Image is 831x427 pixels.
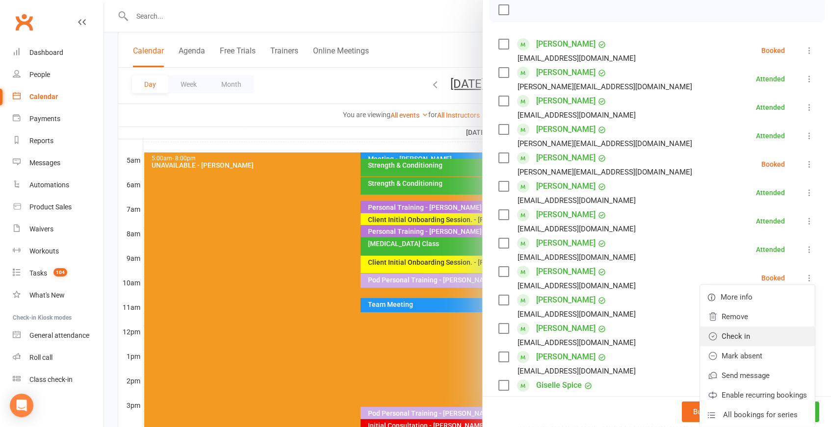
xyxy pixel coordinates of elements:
div: Attended [756,218,785,225]
a: [PERSON_NAME] [536,150,596,166]
a: What's New [13,284,104,306]
span: More info [721,291,753,303]
div: Calendar [29,93,58,100]
a: Tasks 104 [13,262,104,284]
div: Attended [756,189,785,196]
a: [PERSON_NAME] [536,292,596,308]
div: Payments [29,115,60,123]
a: [PERSON_NAME] [536,122,596,137]
a: Messages [13,152,104,174]
a: Calendar [13,86,104,108]
a: [PERSON_NAME] [536,93,596,109]
div: [EMAIL_ADDRESS][DOMAIN_NAME] [518,336,636,349]
a: Roll call [13,347,104,369]
a: All bookings for series [700,405,815,425]
a: General attendance kiosk mode [13,325,104,347]
a: Remove [700,307,815,327]
div: Booked [761,161,785,168]
a: Workouts [13,240,104,262]
a: Giselle Spice [536,377,582,393]
div: Open Intercom Messenger [10,394,33,417]
div: [PERSON_NAME][EMAIL_ADDRESS][DOMAIN_NAME] [518,166,692,178]
a: [PERSON_NAME] [536,178,596,194]
a: Dashboard [13,42,104,64]
a: [PERSON_NAME] [536,349,596,365]
div: [EMAIL_ADDRESS][DOMAIN_NAME] [518,365,636,377]
a: Clubworx [12,10,36,34]
a: [PERSON_NAME] [536,65,596,80]
div: Automations [29,181,69,189]
a: Check in [700,327,815,346]
a: Product Sales [13,196,104,218]
div: Reports [29,137,53,145]
a: [PERSON_NAME] [536,235,596,251]
div: [EMAIL_ADDRESS][DOMAIN_NAME] [518,308,636,321]
div: Attended [756,132,785,139]
div: Attended [756,104,785,111]
div: [PERSON_NAME][EMAIL_ADDRESS][DOMAIN_NAME] [518,137,692,150]
a: Payments [13,108,104,130]
span: 104 [53,268,67,276]
div: Workouts [29,247,59,255]
a: Enable recurring bookings [700,385,815,405]
a: [PERSON_NAME] [536,264,596,279]
div: Waivers [29,225,53,233]
div: Attended [756,75,785,82]
div: What's New [29,291,65,299]
div: Attended [756,246,785,253]
div: [EMAIL_ADDRESS][DOMAIN_NAME] [518,251,636,264]
div: [PERSON_NAME][EMAIL_ADDRESS][DOMAIN_NAME] [518,80,692,93]
div: Tasks [29,269,47,277]
span: All bookings for series [723,409,798,421]
div: Messages [29,159,60,167]
a: [PERSON_NAME] [536,321,596,336]
div: People [29,71,50,78]
a: Reports [13,130,104,152]
div: [EMAIL_ADDRESS][DOMAIN_NAME] [518,279,636,292]
div: Product Sales [29,203,72,211]
a: [PERSON_NAME] [536,207,596,223]
a: [PERSON_NAME] [536,36,596,52]
div: Class check-in [29,376,73,383]
a: Send message [700,366,815,385]
button: Bulk add attendees [682,402,767,422]
a: People [13,64,104,86]
div: [EMAIL_ADDRESS][DOMAIN_NAME] [518,194,636,207]
div: [EMAIL_ADDRESS][DOMAIN_NAME] [518,223,636,235]
div: Roll call [29,353,52,361]
div: [EMAIL_ADDRESS][DOMAIN_NAME] [518,393,636,406]
a: Automations [13,174,104,196]
a: Waivers [13,218,104,240]
div: Booked [761,47,785,54]
a: Mark absent [700,346,815,366]
div: Dashboard [29,49,63,56]
div: Booked [761,275,785,281]
div: General attendance [29,331,89,339]
a: Class kiosk mode [13,369,104,391]
div: [EMAIL_ADDRESS][DOMAIN_NAME] [518,52,636,65]
a: More info [700,287,815,307]
div: [EMAIL_ADDRESS][DOMAIN_NAME] [518,109,636,122]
